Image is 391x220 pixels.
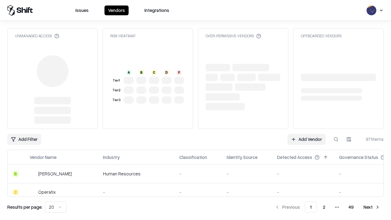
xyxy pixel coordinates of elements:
[277,154,312,160] div: Detected Access
[360,202,384,213] button: Next
[301,33,342,38] div: Offboarded Vendors
[359,136,384,142] div: 971 items
[126,70,131,75] div: A
[103,170,170,177] div: Human Resources
[206,33,261,38] div: Over-Permissive Vendors
[30,189,36,195] img: Operatix
[7,134,41,145] button: Add Filter
[277,189,329,195] div: -
[344,202,359,213] button: 49
[227,189,267,195] div: -
[179,154,207,160] div: Classification
[30,154,57,160] div: Vendor Name
[111,88,121,93] div: Tier 2
[111,97,121,103] div: Tier 3
[110,33,135,38] div: Risk Heatmap
[271,202,384,213] nav: pagination
[7,204,42,210] p: Results per page:
[38,189,56,195] div: Operatix
[72,5,92,15] button: Issues
[177,70,181,75] div: F
[339,154,378,160] div: Governance Status
[139,70,144,75] div: B
[104,5,129,15] button: Vendors
[227,154,258,160] div: Identity Source
[227,170,267,177] div: -
[38,170,72,177] div: [PERSON_NAME]
[277,170,329,177] div: -
[164,70,169,75] div: D
[305,202,317,213] button: 1
[179,170,217,177] div: -
[103,189,170,195] div: -
[13,189,19,195] div: C
[287,134,326,145] a: Add Vendor
[141,5,173,15] button: Integrations
[15,33,59,38] div: Unmanaged Access
[111,78,121,83] div: Tier 1
[30,171,36,177] img: Deel
[179,189,217,195] div: -
[152,70,156,75] div: C
[103,154,120,160] div: Industry
[318,202,330,213] button: 2
[13,171,19,177] div: B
